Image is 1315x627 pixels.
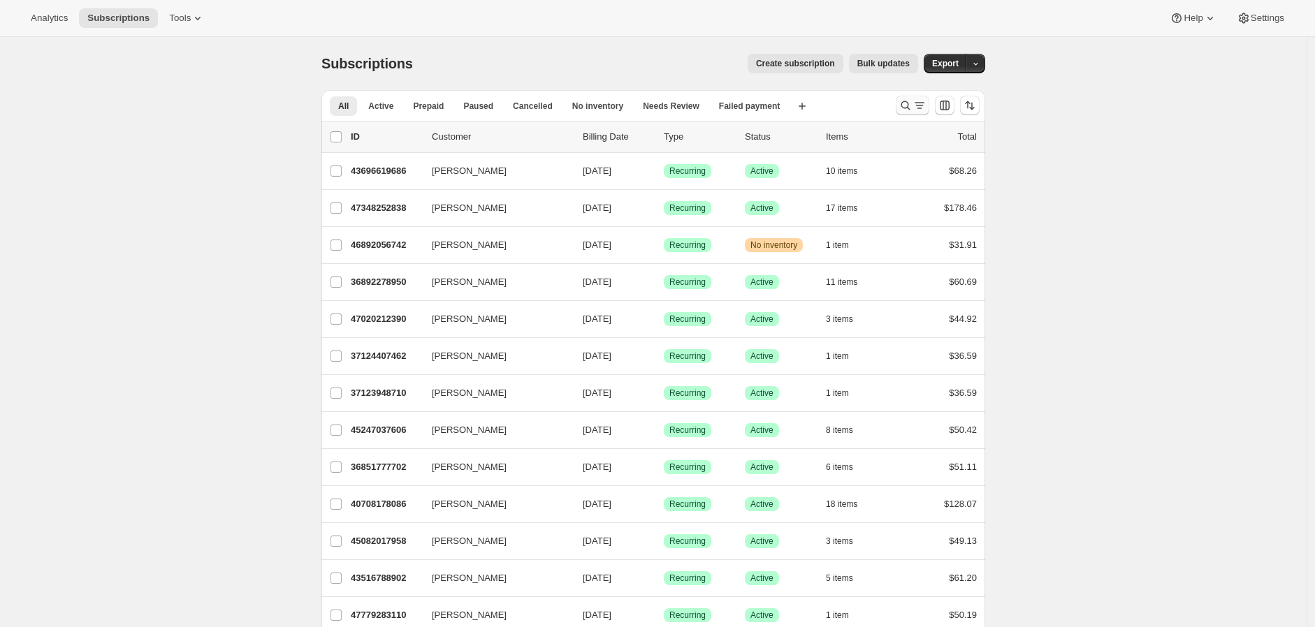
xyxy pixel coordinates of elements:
[463,101,493,112] span: Paused
[958,130,977,144] p: Total
[826,235,864,255] button: 1 item
[949,313,977,324] span: $44.92
[949,610,977,620] span: $50.19
[351,161,977,181] div: 43696619686[PERSON_NAME][DATE]SuccessRecurringSuccessActive10 items$68.26
[664,130,734,144] div: Type
[513,101,553,112] span: Cancelled
[423,345,563,367] button: [PERSON_NAME]
[826,272,873,292] button: 11 items
[31,13,68,24] span: Analytics
[750,313,773,325] span: Active
[351,130,977,144] div: IDCustomerBilling DateTypeStatusItemsTotal
[87,13,150,24] span: Subscriptions
[583,239,611,250] span: [DATE]
[849,54,918,73] button: Bulk updates
[583,276,611,287] span: [DATE]
[826,494,873,514] button: 18 items
[432,238,507,252] span: [PERSON_NAME]
[750,239,797,251] span: No inventory
[826,531,869,551] button: 3 items
[351,201,421,215] p: 47348252838
[583,610,611,620] span: [DATE]
[826,462,853,473] span: 6 items
[351,605,977,625] div: 47779283110[PERSON_NAME][DATE]SuccessRecurringSuccessActive1 item$50.19
[321,56,413,71] span: Subscriptions
[351,423,421,437] p: 45247037606
[583,351,611,361] span: [DATE]
[669,499,706,510] span: Recurring
[949,536,977,546] span: $49.13
[949,276,977,287] span: $60.69
[826,388,849,399] span: 1 item
[826,457,869,477] button: 6 items
[351,164,421,178] p: 43696619686
[432,571,507,585] span: [PERSON_NAME]
[949,351,977,361] span: $36.59
[351,531,977,551] div: 45082017958[PERSON_NAME][DATE]SuccessRecurringSuccessActive3 items$49.13
[944,202,977,213] span: $178.46
[351,383,977,403] div: 37123948710[PERSON_NAME][DATE]SuccessRecurringSuccessActive1 item$36.59
[368,101,393,112] span: Active
[826,499,857,510] span: 18 items
[826,309,869,329] button: 3 items
[949,462,977,472] span: $51.11
[826,425,853,436] span: 8 items
[1184,13,1203,24] span: Help
[583,202,611,213] span: [DATE]
[423,271,563,293] button: [PERSON_NAME]
[432,497,507,511] span: [PERSON_NAME]
[351,534,421,548] p: 45082017958
[351,420,977,440] div: 45247037606[PERSON_NAME][DATE]SuccessRecurringSuccessActive8 items$50.42
[750,610,773,621] span: Active
[745,130,815,144] p: Status
[351,386,421,400] p: 37123948710
[583,462,611,472] span: [DATE]
[351,309,977,329] div: 47020212390[PERSON_NAME][DATE]SuccessRecurringSuccessActive3 items$44.92
[351,198,977,218] div: 47348252838[PERSON_NAME][DATE]SuccessRecurringSuccessActive17 items$178.46
[826,198,873,218] button: 17 items
[750,462,773,473] span: Active
[583,425,611,435] span: [DATE]
[944,499,977,509] span: $128.07
[826,351,849,362] span: 1 item
[826,573,853,584] span: 5 items
[1228,8,1293,28] button: Settings
[351,235,977,255] div: 46892056742[PERSON_NAME][DATE]SuccessRecurringWarningNo inventory1 item$31.91
[338,101,349,112] span: All
[423,567,563,589] button: [PERSON_NAME]
[423,234,563,256] button: [PERSON_NAME]
[351,460,421,474] p: 36851777702
[583,573,611,583] span: [DATE]
[351,312,421,326] p: 47020212390
[351,457,977,477] div: 36851777702[PERSON_NAME][DATE]SuccessRecurringSuccessActive6 items$51.11
[432,275,507,289] span: [PERSON_NAME]
[826,420,869,440] button: 8 items
[1161,8,1225,28] button: Help
[826,536,853,547] span: 3 items
[826,130,896,144] div: Items
[423,493,563,515] button: [PERSON_NAME]
[1251,13,1284,24] span: Settings
[351,130,421,144] p: ID
[413,101,444,112] span: Prepaid
[583,536,611,546] span: [DATE]
[826,605,864,625] button: 1 item
[432,608,507,622] span: [PERSON_NAME]
[351,346,977,366] div: 37124407462[PERSON_NAME][DATE]SuccessRecurringSuccessActive1 item$36.59
[423,160,563,182] button: [PERSON_NAME]
[857,58,910,69] span: Bulk updates
[351,349,421,363] p: 37124407462
[826,276,857,288] span: 11 items
[750,351,773,362] span: Active
[949,425,977,435] span: $50.42
[924,54,967,73] button: Export
[750,536,773,547] span: Active
[432,423,507,437] span: [PERSON_NAME]
[949,388,977,398] span: $36.59
[161,8,213,28] button: Tools
[669,276,706,288] span: Recurring
[750,165,773,177] span: Active
[432,386,507,400] span: [PERSON_NAME]
[826,165,857,177] span: 10 items
[79,8,158,28] button: Subscriptions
